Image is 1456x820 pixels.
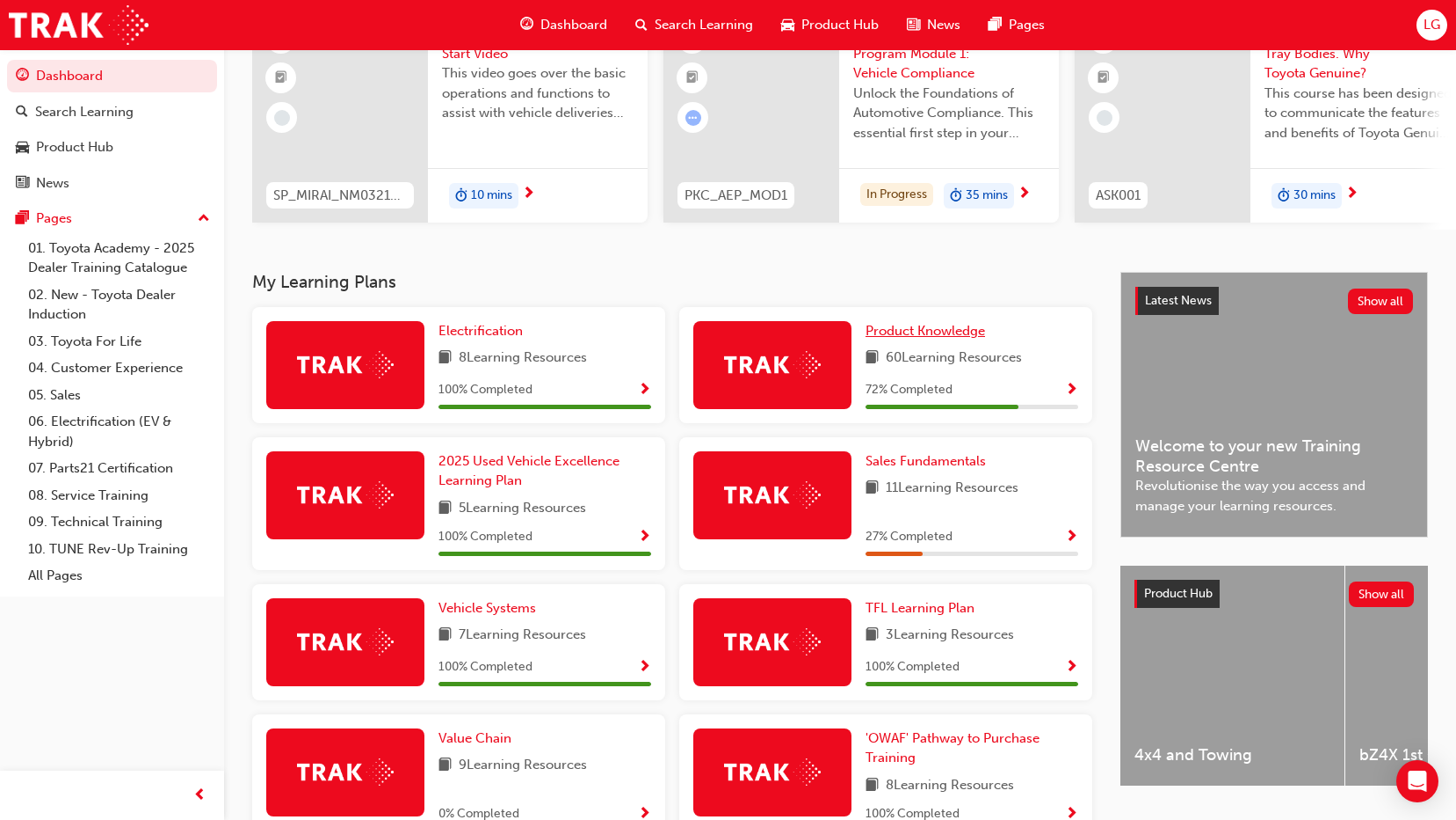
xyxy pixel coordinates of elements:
span: next-icon [1018,187,1031,202]
button: Show Progress [638,656,651,678]
button: Show Progress [638,379,651,401]
span: Automotive Essentials Program Module 1: Vehicle Compliance [853,24,1045,84]
span: book-icon [866,478,879,500]
a: 09. Technical Training [21,509,217,536]
a: news-iconNews [893,7,974,43]
a: 07. Parts21 Certification [21,455,217,482]
a: 0SP_MIRAI_NM0321_VID2021 Mirai - Quick Start VideoThis video goes over the basic operations and f... [252,10,648,223]
span: car-icon [16,140,29,156]
a: Product Knowledge [866,321,992,341]
span: 7 Learning Resources [459,625,586,647]
img: Trak [297,351,394,378]
span: next-icon [1345,187,1358,202]
span: search-icon [635,14,648,36]
button: Show Progress [1065,526,1078,548]
a: Electrification [438,321,530,341]
span: 11 Learning Resources [886,478,1018,500]
span: learningRecordVerb_ATTEMPT-icon [685,110,701,126]
span: 100 % Completed [438,380,532,400]
span: Revolutionise the way you access and manage your learning resources. [1135,476,1413,516]
button: Pages [7,202,217,235]
a: 06. Electrification (EV & Hybrid) [21,408,217,455]
span: duration-icon [950,185,962,208]
a: 01. Toyota Academy - 2025 Dealer Training Catalogue [21,235,217,282]
a: TFL Learning Plan [866,598,982,619]
span: book-icon [438,625,452,647]
div: News [36,173,69,194]
a: Product Hub [7,131,217,164]
a: search-iconSearch Learning [621,7,767,43]
span: 5 Learning Resources [459,498,586,520]
a: 04. Customer Experience [21,355,217,382]
img: Trak [724,628,821,655]
span: Show Progress [1065,383,1078,399]
span: Dashboard [540,15,607,35]
span: 2025 Used Vehicle Excellence Learning Plan [438,453,619,489]
a: Dashboard [7,60,217,92]
span: 100 % Completed [866,657,960,677]
span: booktick-icon [275,67,287,90]
span: Latest News [1145,293,1212,308]
span: learningRecordVerb_NONE-icon [1097,110,1112,126]
span: TFL Learning Plan [866,600,974,616]
a: All Pages [21,562,217,589]
span: 60 Learning Resources [886,348,1022,370]
span: Sales Fundamentals [866,453,986,469]
img: Trak [724,758,821,786]
span: This course has been designed to communicate the features and benefits of Toyota Genuine Tray Bod... [1264,84,1456,143]
img: Trak [9,5,148,45]
a: Product HubShow all [1134,580,1414,608]
a: Search Learning [7,96,217,128]
span: Show Progress [638,530,651,545]
span: Genuine Accessories - Tray Bodies. Why Toyota Genuine? [1264,24,1456,84]
a: 2025 Used Vehicle Excellence Learning Plan [438,451,651,491]
a: 10. TUNE Rev-Up Training [21,536,217,563]
span: LG [1423,15,1440,35]
span: Show Progress [1065,660,1078,676]
div: Pages [36,209,72,229]
span: 100 % Completed [438,657,532,677]
a: car-iconProduct Hub [767,7,893,43]
span: book-icon [866,348,879,370]
span: book-icon [866,625,879,647]
span: Electrification [438,323,523,339]
span: guage-icon [520,14,533,36]
span: duration-icon [455,185,467,208]
span: pages-icon [16,211,29,227]
span: booktick-icon [686,67,699,90]
span: booktick-icon [1097,67,1110,90]
span: Show Progress [638,660,651,676]
span: 72 % Completed [866,380,953,400]
img: Trak [724,351,821,378]
span: 'OWAF' Pathway to Purchase Training [866,730,1039,766]
h3: My Learning Plans [252,272,1092,292]
span: Product Knowledge [866,323,985,339]
span: 8 Learning Resources [459,348,587,370]
span: Product Hub [801,15,879,35]
span: 10 mins [471,186,512,206]
span: This video goes over the basic operations and functions to assist with vehicle deliveries and han... [442,63,634,123]
span: Welcome to your new Training Resource Centre [1135,436,1413,476]
span: search-icon [16,105,28,121]
a: 03. Toyota For Life [21,328,217,355]
span: 8 Learning Resources [886,775,1014,797]
img: Trak [724,481,821,509]
span: News [927,15,960,35]
a: 02. New - Toyota Dealer Induction [21,282,217,328]
button: Show Progress [1065,379,1078,401]
span: book-icon [866,775,879,797]
span: 3 Learning Resources [886,625,1014,647]
img: Trak [297,628,394,655]
a: Vehicle Systems [438,598,543,619]
span: Product Hub [1144,586,1213,601]
img: Trak [297,481,394,509]
span: 100 % Completed [438,527,532,547]
span: Vehicle Systems [438,600,536,616]
span: book-icon [438,755,452,777]
span: Search Learning [655,15,753,35]
a: 4x4 and Towing [1120,566,1344,786]
button: Show Progress [1065,656,1078,678]
span: next-icon [522,187,535,202]
span: news-icon [16,176,29,192]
